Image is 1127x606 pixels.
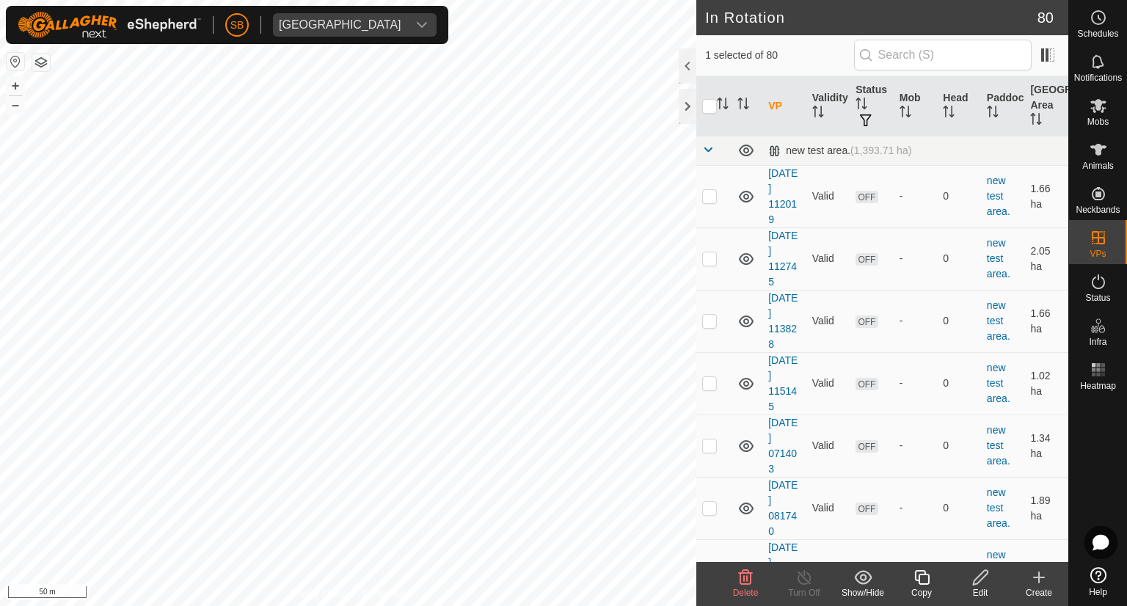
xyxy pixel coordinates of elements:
td: Valid [806,165,850,227]
div: - [900,251,932,266]
div: Show/Hide [834,586,892,599]
span: Tangihanga station [273,13,407,37]
td: 0 [937,227,981,290]
a: new test area. [987,362,1010,404]
span: SB [230,18,244,33]
span: OFF [856,191,878,203]
p-sorticon: Activate to sort [987,108,999,120]
a: [DATE] 081740 [768,479,798,537]
a: new test area. [987,486,1010,529]
td: Valid [806,477,850,539]
td: 2.5 ha [1024,539,1068,602]
span: OFF [856,315,878,328]
td: 0 [937,539,981,602]
div: - [900,500,932,516]
div: Copy [892,586,951,599]
div: [GEOGRAPHIC_DATA] [279,19,401,31]
div: Edit [951,586,1010,599]
td: 0 [937,290,981,352]
span: Infra [1089,337,1106,346]
a: [DATE] 112019 [768,167,798,225]
a: new test area. [987,175,1010,217]
td: 0 [937,352,981,415]
th: Head [937,76,981,136]
td: 2.05 ha [1024,227,1068,290]
p-sorticon: Activate to sort [900,108,911,120]
div: Turn Off [775,586,834,599]
a: new test area. [987,299,1010,342]
p-sorticon: Activate to sort [1030,115,1042,127]
th: VP [762,76,806,136]
span: Delete [733,588,759,598]
span: OFF [856,503,878,515]
a: Help [1069,561,1127,602]
td: Valid [806,415,850,477]
a: new test area. [987,237,1010,280]
div: - [900,189,932,204]
input: Search (S) [854,40,1032,70]
td: 1.89 ha [1024,477,1068,539]
td: Valid [806,539,850,602]
p-sorticon: Activate to sort [717,100,729,112]
span: Schedules [1077,29,1118,38]
span: OFF [856,253,878,266]
div: dropdown trigger [407,13,437,37]
div: - [900,376,932,391]
span: VPs [1090,249,1106,258]
th: Validity [806,76,850,136]
a: [DATE] 082343 [768,541,798,599]
td: 1.34 ha [1024,415,1068,477]
a: [DATE] 113828 [768,292,798,350]
span: OFF [856,378,878,390]
div: Create [1010,586,1068,599]
span: Mobs [1087,117,1109,126]
a: [DATE] 071403 [768,417,798,475]
a: [DATE] 112745 [768,230,798,288]
button: – [7,96,24,114]
div: - [900,313,932,329]
th: Status [850,76,894,136]
span: Animals [1082,161,1114,170]
span: Help [1089,588,1107,596]
div: - [900,438,932,453]
td: 1.66 ha [1024,165,1068,227]
span: OFF [856,440,878,453]
p-sorticon: Activate to sort [812,108,824,120]
span: Status [1085,293,1110,302]
span: (1,393.71 ha) [850,145,911,156]
td: 0 [937,477,981,539]
h2: In Rotation [705,9,1037,26]
a: Privacy Policy [291,587,346,600]
td: Valid [806,227,850,290]
p-sorticon: Activate to sort [943,108,955,120]
button: Reset Map [7,53,24,70]
td: 0 [937,165,981,227]
th: [GEOGRAPHIC_DATA] Area [1024,76,1068,136]
span: Neckbands [1076,205,1120,214]
td: 0 [937,415,981,477]
td: Valid [806,352,850,415]
p-sorticon: Activate to sort [737,100,749,112]
div: new test area. [768,145,911,157]
th: Paddock [981,76,1025,136]
button: + [7,77,24,95]
td: Valid [806,290,850,352]
a: Contact Us [362,587,406,600]
img: Gallagher Logo [18,12,201,38]
span: Heatmap [1080,382,1116,390]
th: Mob [894,76,938,136]
span: 1 selected of 80 [705,48,853,63]
span: 80 [1037,7,1054,29]
td: 1.66 ha [1024,290,1068,352]
button: Map Layers [32,54,50,71]
a: new test area. [987,549,1010,591]
a: [DATE] 115145 [768,354,798,412]
a: new test area. [987,424,1010,467]
p-sorticon: Activate to sort [856,100,867,112]
span: Notifications [1074,73,1122,82]
td: 1.02 ha [1024,352,1068,415]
